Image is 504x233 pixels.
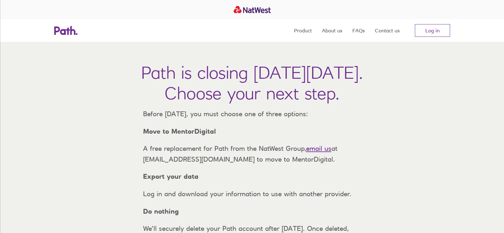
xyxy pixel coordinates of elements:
[138,109,366,119] p: Before [DATE], you must choose one of three options:
[294,19,312,42] a: Product
[143,207,179,215] strong: Do nothing
[141,62,363,103] h1: Path is closing [DATE][DATE]. Choose your next step.
[322,19,342,42] a: About us
[143,127,216,135] strong: Move to MentorDigital
[352,19,365,42] a: FAQs
[375,19,400,42] a: Contact us
[138,189,366,199] p: Log in and download your information to use with another provider.
[306,144,331,152] a: email us
[415,24,450,37] a: Log in
[143,172,199,180] strong: Export your data
[138,143,366,164] p: A free replacement for Path from the NatWest Group, at [EMAIL_ADDRESS][DOMAIN_NAME] to move to Me...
